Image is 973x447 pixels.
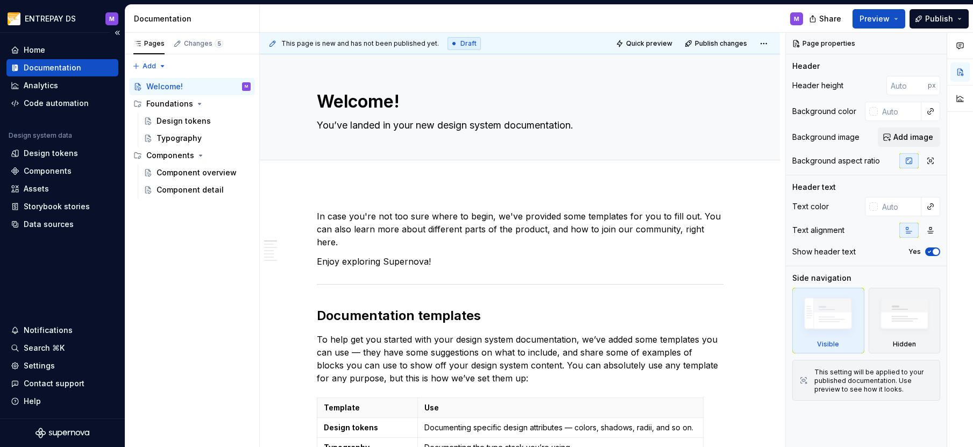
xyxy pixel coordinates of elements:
a: Settings [6,357,118,374]
div: Welcome! [146,81,183,92]
div: Help [24,396,41,407]
div: Side navigation [792,273,851,283]
div: Background color [792,106,856,117]
input: Auto [878,197,921,216]
div: Text color [792,201,829,212]
a: Assets [6,180,118,197]
div: Search ⌘K [24,343,65,353]
div: Show header text [792,246,856,257]
span: Add [143,62,156,70]
img: bf57eda1-e70d-405f-8799-6995c3035d87.png [8,12,20,25]
div: Typography [157,133,202,144]
div: Background aspect ratio [792,155,880,166]
p: In case you're not too sure where to begin, we've provided some templates for you to fill out. Yo... [317,210,723,249]
p: Enjoy exploring Supernova! [317,255,723,268]
button: Notifications [6,322,118,339]
div: Contact support [24,378,84,389]
div: M [794,15,799,23]
button: Collapse sidebar [110,25,125,40]
div: ENTREPAY DS [25,13,76,24]
div: Visible [817,340,839,349]
a: Data sources [6,216,118,233]
div: Header [792,61,820,72]
div: Code automation [24,98,89,109]
a: Welcome!M [129,78,255,95]
button: ENTREPAY DSM [2,7,123,30]
div: Component detail [157,185,224,195]
div: Pages [133,39,165,48]
p: px [928,81,936,90]
div: Visible [792,288,864,353]
button: Contact support [6,375,118,392]
a: Documentation [6,59,118,76]
div: Analytics [24,80,58,91]
span: Draft [460,39,477,48]
div: Storybook stories [24,201,90,212]
div: Settings [24,360,55,371]
div: Foundations [146,98,193,109]
p: Template [324,402,411,413]
button: Share [804,9,848,29]
div: Component overview [157,167,237,178]
div: Hidden [893,340,916,349]
a: Design tokens [139,112,255,130]
span: Preview [860,13,890,24]
button: Add [129,59,169,74]
p: Documenting specific design attributes — colors, shadows, radii, and so on. [424,422,697,433]
textarea: You’ve landed in your new design system documentation. [315,117,721,134]
button: Search ⌘K [6,339,118,357]
div: Hidden [869,288,941,353]
label: Yes [908,247,921,256]
button: Publish [910,9,969,29]
a: Home [6,41,118,59]
h2: Documentation templates [317,307,723,324]
a: Design tokens [6,145,118,162]
a: Typography [139,130,255,147]
div: Text alignment [792,225,844,236]
strong: Design tokens [324,423,378,432]
div: Data sources [24,219,74,230]
div: Notifications [24,325,73,336]
div: Components [146,150,194,161]
div: Foundations [129,95,255,112]
div: Components [24,166,72,176]
textarea: Welcome! [315,89,721,115]
div: Header height [792,80,843,91]
span: Share [819,13,841,24]
span: Quick preview [626,39,672,48]
div: Documentation [24,62,81,73]
div: Header text [792,182,836,193]
a: Component overview [139,164,255,181]
input: Auto [878,102,921,121]
p: To help get you started with your design system documentation, we’ve added some templates you can... [317,333,723,385]
button: Preview [853,9,905,29]
input: Auto [886,76,928,95]
span: Add image [893,132,933,143]
button: Help [6,393,118,410]
a: Components [6,162,118,180]
a: Storybook stories [6,198,118,215]
button: Add image [878,127,940,147]
button: Quick preview [613,36,677,51]
div: Design tokens [24,148,78,159]
span: Publish changes [695,39,747,48]
span: Publish [925,13,953,24]
p: Use [424,402,697,413]
div: M [245,81,248,92]
div: Design tokens [157,116,211,126]
div: Assets [24,183,49,194]
div: Home [24,45,45,55]
div: Components [129,147,255,164]
div: This setting will be applied to your published documentation. Use preview to see how it looks. [814,368,933,394]
a: Code automation [6,95,118,112]
div: M [109,15,115,23]
a: Analytics [6,77,118,94]
div: Background image [792,132,860,143]
button: Publish changes [681,36,752,51]
span: This page is new and has not been published yet. [281,39,439,48]
div: Changes [184,39,223,48]
svg: Supernova Logo [35,428,89,438]
span: 5 [215,39,223,48]
div: Page tree [129,78,255,198]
